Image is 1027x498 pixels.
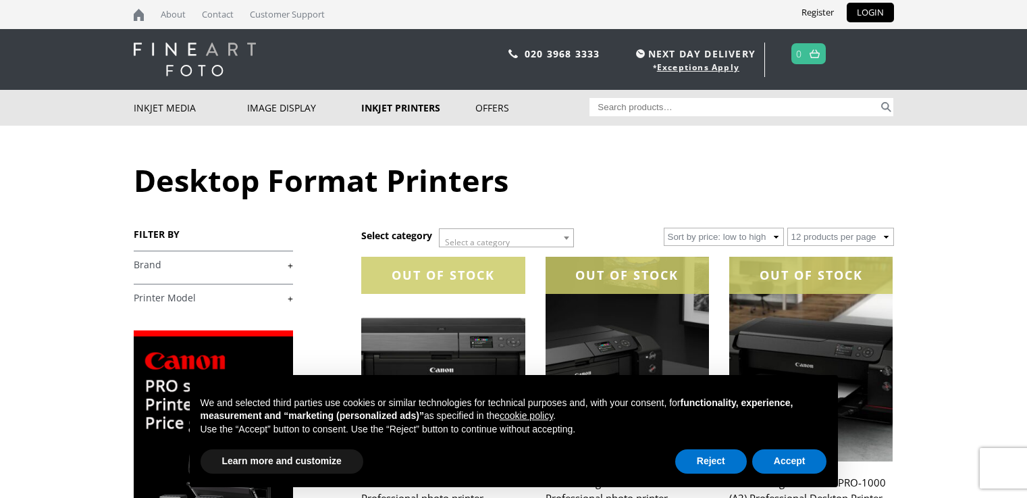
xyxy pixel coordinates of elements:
[791,3,844,22] a: Register
[508,49,518,58] img: phone.svg
[134,228,293,241] h3: FILTER BY
[361,90,475,126] a: Inkjet Printers
[247,90,361,126] a: Image Display
[636,49,645,58] img: time.svg
[361,257,525,462] img: Canon PIXMA PRO-200 Professional photo printer
[134,251,293,278] h4: Brand
[752,449,827,474] button: Accept
[729,257,893,294] div: OUT OF STOCK
[361,229,432,242] h3: Select category
[201,397,793,422] strong: functionality, experience, measurement and “marketing (personalized ads)”
[664,228,784,246] select: Shop order
[201,397,827,423] p: We and selected third parties use cookies or similar technologies for technical purposes and, wit...
[546,257,709,462] img: Canon imagePROGRAF PRO-300 Professional photo printer
[179,364,849,498] div: Notice
[201,449,363,474] button: Learn more and customize
[201,423,827,437] p: Use the “Accept” button to consent. Use the “Reject” button to continue without accepting.
[810,49,820,58] img: basket.svg
[675,449,747,474] button: Reject
[878,98,894,116] button: Search
[847,3,894,22] a: LOGIN
[500,410,553,421] a: cookie policy
[445,236,510,248] span: Select a category
[546,257,709,294] div: OUT OF STOCK
[796,44,802,64] a: 0
[134,284,293,311] h4: Printer Model
[134,292,293,305] a: +
[589,98,878,116] input: Search products…
[134,43,256,76] img: logo-white.svg
[729,257,893,462] img: Canon imagePROGRAF PRO-1000 (A2) Professional Desktop Printer
[475,90,589,126] a: Offers
[134,90,248,126] a: Inkjet Media
[134,159,894,201] h1: Desktop Format Printers
[134,259,293,272] a: +
[361,257,525,294] div: OUT OF STOCK
[657,61,739,73] a: Exceptions Apply
[633,46,756,61] span: NEXT DAY DELIVERY
[525,47,600,60] a: 020 3968 3333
